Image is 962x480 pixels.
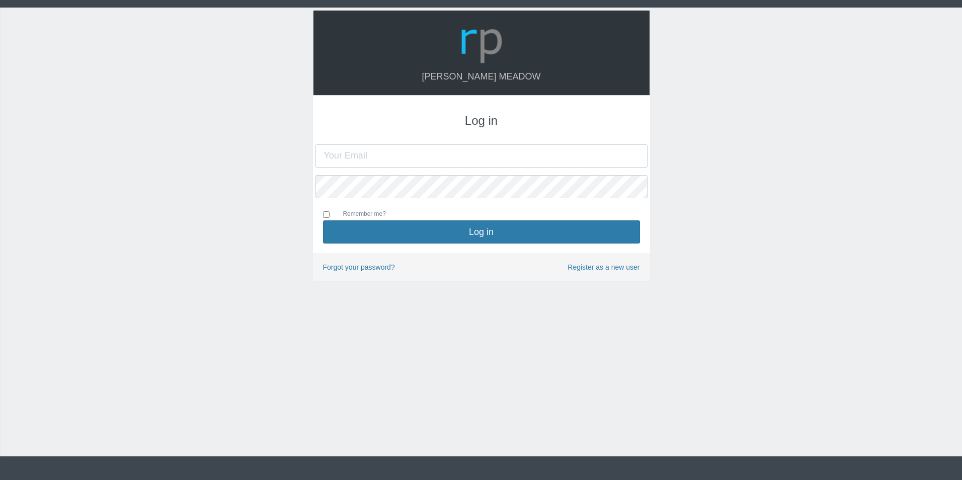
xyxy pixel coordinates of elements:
[324,72,639,82] h4: [PERSON_NAME] Meadow
[568,262,639,273] a: Register as a new user
[323,211,330,218] input: Remember me?
[323,263,395,271] a: Forgot your password?
[333,209,386,220] label: Remember me?
[457,18,506,66] img: Logo
[323,114,640,127] h3: Log in
[323,220,640,244] button: Log in
[315,144,648,168] input: Your Email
